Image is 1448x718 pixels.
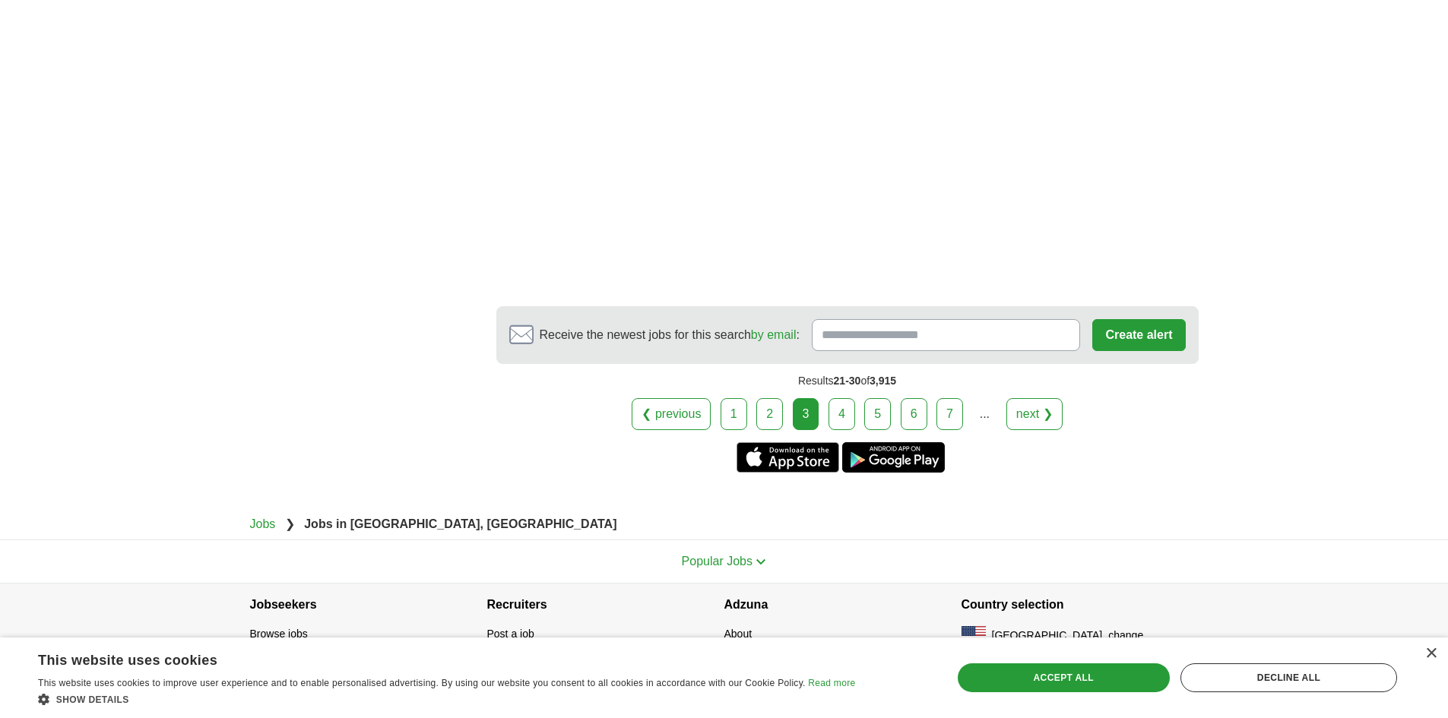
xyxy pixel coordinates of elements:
img: toggle icon [756,558,766,565]
span: [GEOGRAPHIC_DATA] [992,628,1103,644]
span: ❯ [285,517,295,530]
h4: Country selection [962,584,1199,626]
span: This website uses cookies to improve user experience and to enable personalised advertising. By u... [38,678,806,688]
span: Show details [56,694,129,705]
a: About [724,628,753,640]
img: US flag [962,626,986,644]
div: Results of [496,364,1199,398]
strong: Jobs in [GEOGRAPHIC_DATA], [GEOGRAPHIC_DATA] [304,517,616,530]
a: Browse jobs [250,628,308,640]
a: Post a job [487,628,534,640]
span: Popular Jobs [682,555,753,568]
a: 7 [936,398,963,430]
div: Accept all [958,663,1170,692]
div: Show details [38,691,855,707]
a: 5 [864,398,891,430]
span: 3,915 [870,375,896,387]
div: 3 [793,398,819,430]
a: Get the iPhone app [737,442,839,473]
span: Receive the newest jobs for this search : [540,326,800,344]
button: Create alert [1092,319,1185,351]
a: next ❯ [1006,398,1063,430]
div: ... [969,399,1000,429]
a: Read more, opens a new window [808,678,855,688]
div: Close [1425,648,1437,659]
div: This website uses cookies [38,647,817,669]
a: Get the Android app [842,442,945,473]
span: 21-30 [834,375,861,387]
a: ❮ previous [632,398,711,430]
a: by email [751,328,797,341]
div: Decline all [1180,663,1397,692]
a: Jobs [250,517,276,530]
a: 1 [721,398,747,430]
a: 2 [756,398,783,430]
a: 6 [901,398,927,430]
a: 4 [829,398,855,430]
button: change [1108,628,1143,644]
